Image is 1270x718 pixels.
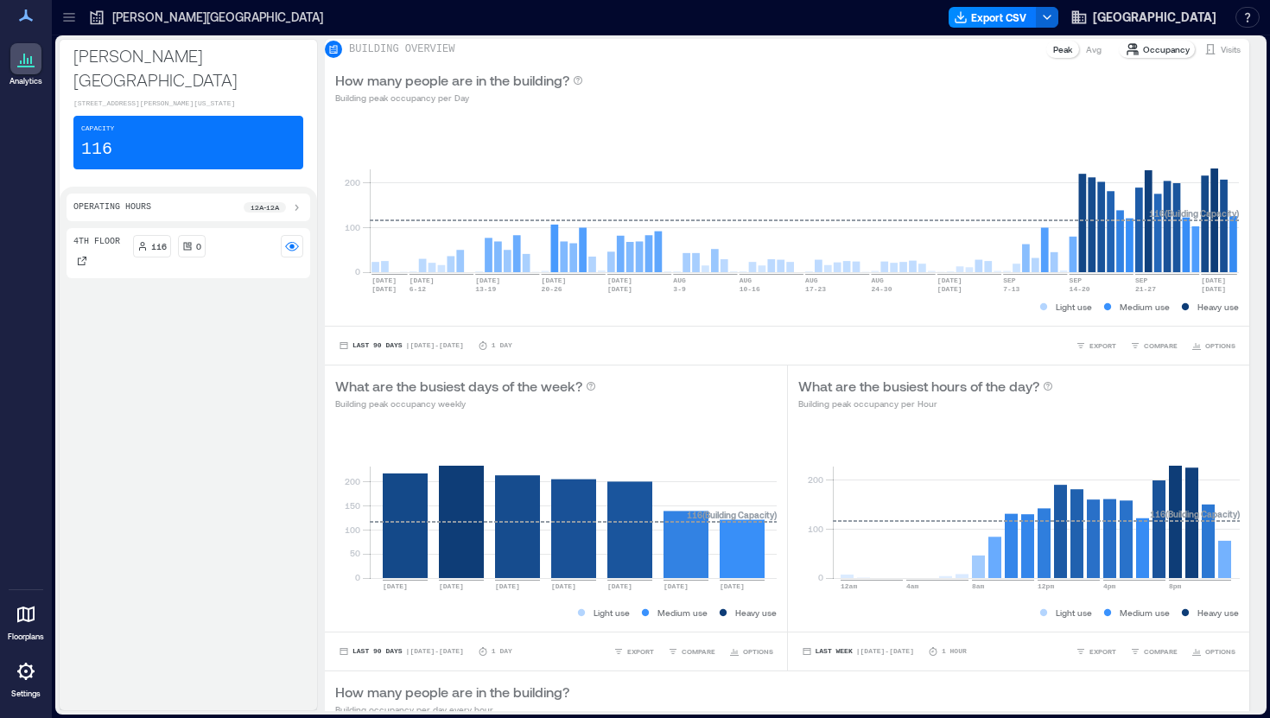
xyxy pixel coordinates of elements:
[1144,646,1178,657] span: COMPARE
[1120,606,1170,620] p: Medium use
[5,651,47,704] a: Settings
[740,276,752,284] text: AUG
[4,38,48,92] a: Analytics
[350,548,360,558] tspan: 50
[972,582,985,590] text: 8am
[1072,643,1120,660] button: EXPORT
[1070,276,1083,284] text: SEP
[495,582,520,590] text: [DATE]
[1221,42,1241,56] p: Visits
[1188,337,1239,354] button: OPTIONS
[345,500,360,511] tspan: 150
[807,524,822,534] tspan: 100
[371,285,397,293] text: [DATE]
[11,689,41,699] p: Settings
[410,276,435,284] text: [DATE]
[1169,582,1182,590] text: 8pm
[492,340,512,351] p: 1 Day
[664,582,689,590] text: [DATE]
[1056,300,1092,314] p: Light use
[355,572,360,582] tspan: 0
[937,276,962,284] text: [DATE]
[335,376,582,397] p: What are the busiest days of the week?
[73,98,303,109] p: [STREET_ADDRESS][PERSON_NAME][US_STATE]
[335,702,569,716] p: Building occupancy per day every hour
[805,285,826,293] text: 17-23
[439,582,464,590] text: [DATE]
[607,285,632,293] text: [DATE]
[1072,337,1120,354] button: EXPORT
[1144,340,1178,351] span: COMPARE
[81,137,112,162] p: 116
[345,177,360,187] tspan: 200
[807,474,822,485] tspan: 200
[81,124,114,134] p: Capacity
[73,43,303,92] p: [PERSON_NAME][GEOGRAPHIC_DATA]
[355,266,360,276] tspan: 0
[805,276,818,284] text: AUG
[1038,582,1054,590] text: 12pm
[10,76,42,86] p: Analytics
[251,202,279,213] p: 12a - 12a
[542,285,562,293] text: 20-26
[743,646,773,657] span: OPTIONS
[1127,337,1181,354] button: COMPARE
[937,285,962,293] text: [DATE]
[1197,606,1239,620] p: Heavy use
[335,337,467,354] button: Last 90 Days |[DATE]-[DATE]
[664,643,719,660] button: COMPARE
[1205,340,1235,351] span: OPTIONS
[371,276,397,284] text: [DATE]
[345,476,360,486] tspan: 200
[1120,300,1170,314] p: Medium use
[841,582,857,590] text: 12am
[949,7,1037,28] button: Export CSV
[383,582,408,590] text: [DATE]
[1201,276,1226,284] text: [DATE]
[345,222,360,232] tspan: 100
[551,582,576,590] text: [DATE]
[735,606,777,620] p: Heavy use
[345,524,360,535] tspan: 100
[798,643,918,660] button: Last Week |[DATE]-[DATE]
[73,235,120,249] p: 4th Floor
[871,285,892,293] text: 24-30
[1086,42,1102,56] p: Avg
[410,285,426,293] text: 6-12
[1135,276,1148,284] text: SEP
[1003,285,1019,293] text: 7-13
[740,285,760,293] text: 10-16
[73,200,151,214] p: Operating Hours
[1205,646,1235,657] span: OPTIONS
[594,606,630,620] p: Light use
[1127,643,1181,660] button: COMPARE
[1103,582,1116,590] text: 4pm
[542,276,567,284] text: [DATE]
[151,239,167,253] p: 116
[1056,606,1092,620] p: Light use
[1197,300,1239,314] p: Heavy use
[335,397,596,410] p: Building peak occupancy weekly
[335,70,569,91] p: How many people are in the building?
[871,276,884,284] text: AUG
[798,397,1053,410] p: Building peak occupancy per Hour
[657,606,708,620] p: Medium use
[682,646,715,657] span: COMPARE
[627,646,654,657] span: EXPORT
[1093,9,1216,26] span: [GEOGRAPHIC_DATA]
[1070,285,1090,293] text: 14-20
[1089,340,1116,351] span: EXPORT
[8,632,44,642] p: Floorplans
[196,239,201,253] p: 0
[349,42,454,56] p: BUILDING OVERVIEW
[335,643,467,660] button: Last 90 Days |[DATE]-[DATE]
[610,643,657,660] button: EXPORT
[1188,643,1239,660] button: OPTIONS
[3,594,49,647] a: Floorplans
[798,376,1039,397] p: What are the busiest hours of the day?
[335,91,583,105] p: Building peak occupancy per Day
[475,276,500,284] text: [DATE]
[817,572,822,582] tspan: 0
[607,276,632,284] text: [DATE]
[720,582,745,590] text: [DATE]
